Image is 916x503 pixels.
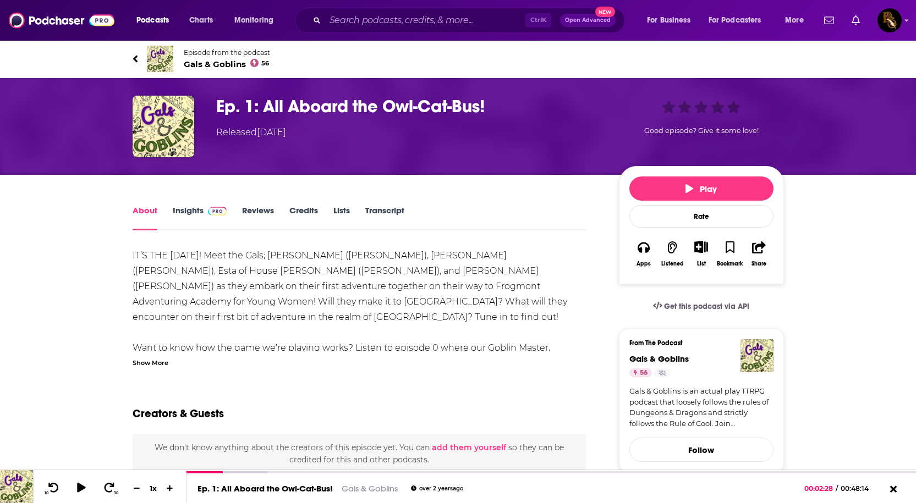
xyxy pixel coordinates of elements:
[325,12,525,29] input: Search podcasts, credits, & more...
[182,12,220,29] a: Charts
[227,12,288,29] button: open menu
[147,46,173,72] img: Gals & Goblins
[658,234,687,274] button: Listened
[365,205,404,230] a: Transcript
[685,184,717,194] span: Play
[42,482,63,495] button: 10
[752,261,766,267] div: Share
[877,8,902,32] button: Show profile menu
[173,205,227,230] a: InsightsPodchaser Pro
[838,484,880,493] span: 00:48:14
[709,13,761,28] span: For Podcasters
[820,11,838,30] a: Show notifications dropdown
[289,205,318,230] a: Credits
[877,8,902,32] img: User Profile
[629,386,774,429] a: Gals & Goblins is an actual play TTRPG podcast that loosely follows the rules of Dungeons & Drago...
[716,234,744,274] button: Bookmark
[114,491,118,495] span: 30
[129,12,183,29] button: open menu
[877,8,902,32] span: Logged in as RustyQuill
[804,484,836,493] span: 00:02:28
[741,339,774,372] img: Gals & Goblins
[560,14,616,27] button: Open AdvancedNew
[629,234,658,274] button: Apps
[100,482,120,495] button: 30
[136,13,169,28] span: Podcasts
[661,261,684,267] div: Listened
[629,368,652,377] a: 56
[9,10,114,31] img: Podchaser - Follow, Share and Rate Podcasts
[432,443,506,452] button: add them yourself
[411,485,463,491] div: over 2 years ago
[305,8,635,33] div: Search podcasts, credits, & more...
[629,353,689,364] a: Gals & Goblins
[701,12,777,29] button: open menu
[216,96,601,117] h1: Ep. 1: All Aboard the Owl-Cat-Bus!
[189,13,213,28] span: Charts
[45,491,48,495] span: 10
[595,7,615,17] span: New
[629,176,774,201] button: Play
[644,293,759,320] a: Get this podcast via API
[198,483,333,494] a: Ep. 1: All Aboard the Owl-Cat-Bus!
[155,443,564,465] span: We don't know anything about the creators of this episode yet . You can so they can be credited f...
[836,484,838,493] span: /
[333,205,350,230] a: Lists
[133,46,784,72] a: Gals & GoblinsEpisode from the podcastGals & Goblins56
[744,234,773,274] button: Share
[717,261,743,267] div: Bookmark
[184,59,270,69] span: Gals & Goblins
[208,207,227,215] img: Podchaser Pro
[687,234,715,274] div: Show More ButtonList
[242,205,274,230] a: Reviews
[133,96,194,157] img: Ep. 1: All Aboard the Owl-Cat-Bus!
[664,302,749,311] span: Get this podcast via API
[697,260,706,267] div: List
[777,12,818,29] button: open menu
[639,12,704,29] button: open menu
[629,339,765,347] h3: From The Podcast
[637,261,651,267] div: Apps
[216,126,286,139] div: Released [DATE]
[342,483,398,494] a: Gals & Goblins
[525,13,551,27] span: Ctrl K
[690,241,712,253] button: Show More Button
[640,368,648,379] span: 56
[565,18,611,23] span: Open Advanced
[647,13,690,28] span: For Business
[644,126,759,135] span: Good episode? Give it some love!
[234,13,273,28] span: Monitoring
[629,438,774,462] button: Follow
[144,484,163,493] div: 1 x
[785,13,804,28] span: More
[261,61,269,66] span: 56
[133,407,224,421] h2: Creators & Guests
[629,205,774,228] div: Rate
[184,48,270,57] span: Episode from the podcast
[133,205,157,230] a: About
[847,11,864,30] a: Show notifications dropdown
